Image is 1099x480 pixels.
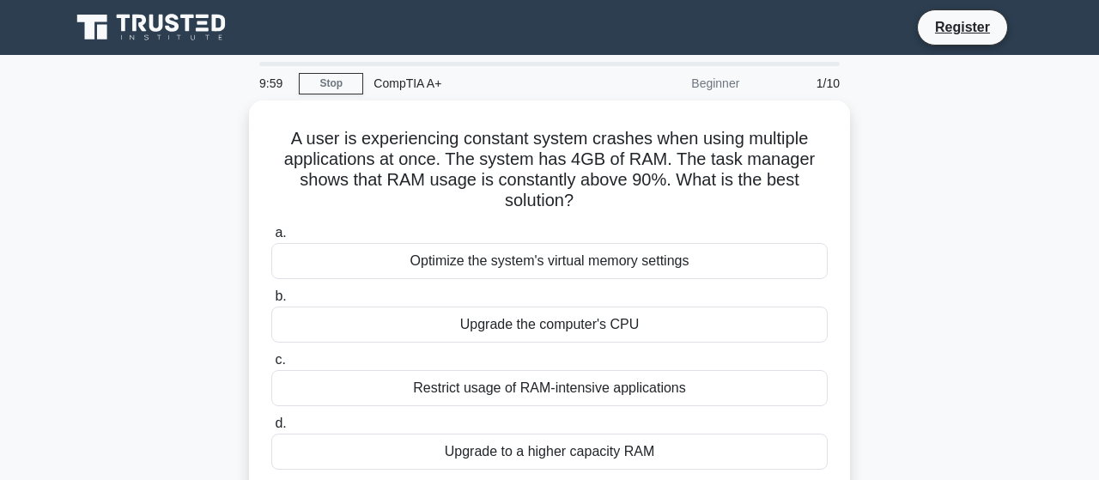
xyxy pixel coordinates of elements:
span: a. [275,225,286,240]
h5: A user is experiencing constant system crashes when using multiple applications at once. The syst... [270,128,829,212]
div: Beginner [599,66,750,100]
div: 1/10 [750,66,850,100]
span: d. [275,416,286,430]
div: CompTIA A+ [363,66,599,100]
div: Upgrade to a higher capacity RAM [271,434,828,470]
a: Register [925,16,1000,38]
div: Restrict usage of RAM-intensive applications [271,370,828,406]
span: b. [275,289,286,303]
span: c. [275,352,285,367]
a: Stop [299,73,363,94]
div: Optimize the system's virtual memory settings [271,243,828,279]
div: 9:59 [249,66,299,100]
div: Upgrade the computer's CPU [271,307,828,343]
